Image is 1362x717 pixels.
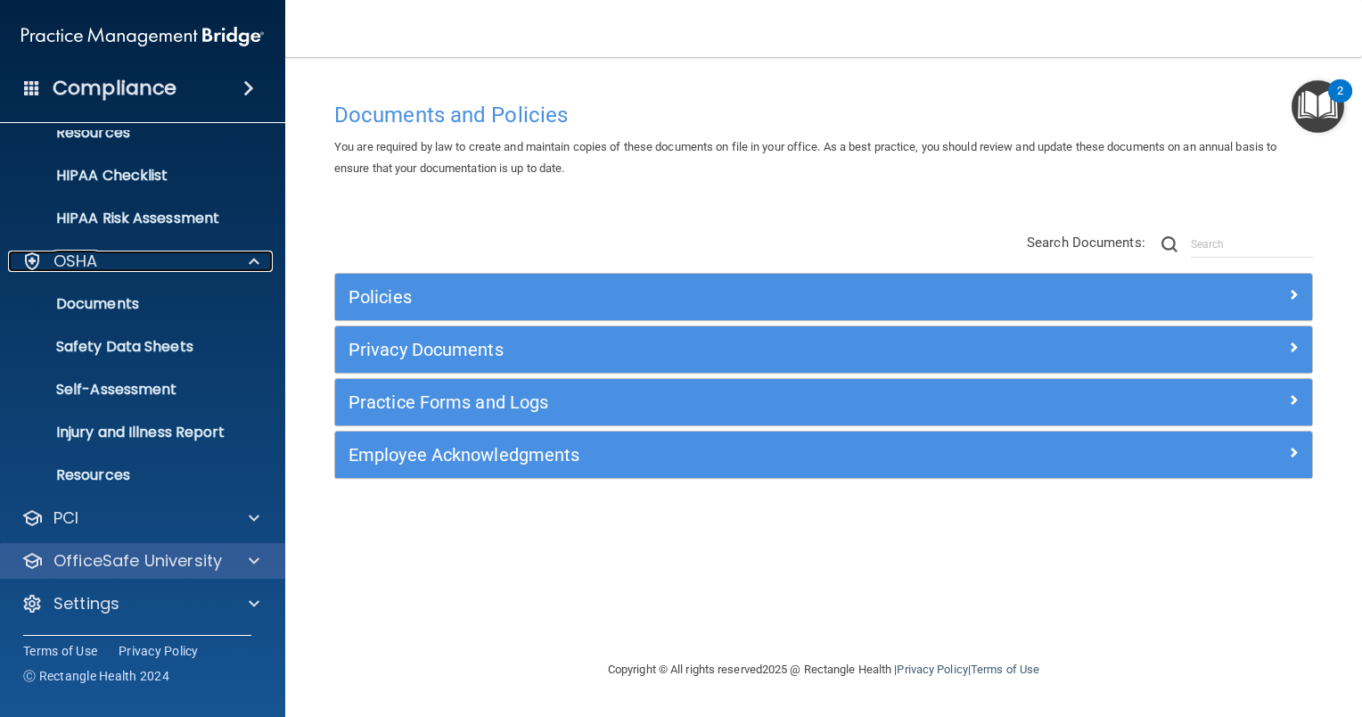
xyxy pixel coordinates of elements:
[12,381,255,399] p: Self-Assessment
[23,667,169,685] span: Ⓒ Rectangle Health 2024
[349,445,1054,465] h5: Employee Acknowledgments
[1292,80,1344,133] button: Open Resource Center, 2 new notifications
[1337,91,1343,114] div: 2
[23,642,97,660] a: Terms of Use
[12,466,255,484] p: Resources
[12,295,255,313] p: Documents
[21,19,264,54] img: PMB logo
[12,124,255,142] p: Resources
[334,103,1313,127] h4: Documents and Policies
[21,507,259,529] a: PCI
[1161,236,1177,252] img: ic-search.3b580494.png
[1027,235,1145,251] span: Search Documents:
[349,283,1299,311] a: Policies
[971,663,1039,676] a: Terms of Use
[349,340,1054,359] h5: Privacy Documents
[21,593,259,614] a: Settings
[1054,591,1341,662] iframe: Drift Widget Chat Controller
[349,287,1054,307] h5: Policies
[1191,231,1313,258] input: Search
[21,251,259,272] a: OSHA
[349,441,1299,469] a: Employee Acknowledgments
[498,641,1149,698] div: Copyright © All rights reserved 2025 @ Rectangle Health | |
[897,663,967,676] a: Privacy Policy
[349,388,1299,416] a: Practice Forms and Logs
[12,424,255,441] p: Injury and Illness Report
[12,167,255,185] p: HIPAA Checklist
[21,550,259,572] a: OfficeSafe University
[53,76,176,101] h4: Compliance
[349,335,1299,364] a: Privacy Documents
[53,593,119,614] p: Settings
[53,251,98,272] p: OSHA
[349,392,1054,412] h5: Practice Forms and Logs
[119,642,199,660] a: Privacy Policy
[334,140,1276,175] span: You are required by law to create and maintain copies of these documents on file in your office. ...
[53,507,78,529] p: PCI
[53,550,222,572] p: OfficeSafe University
[12,210,255,227] p: HIPAA Risk Assessment
[12,338,255,356] p: Safety Data Sheets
